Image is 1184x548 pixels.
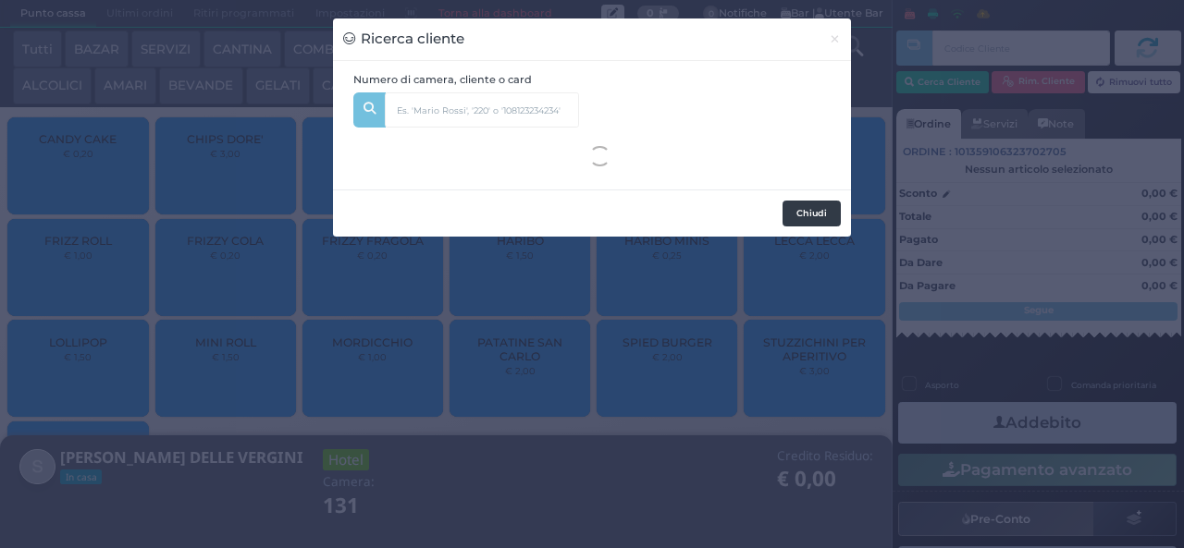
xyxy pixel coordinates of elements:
[819,18,851,60] button: Chiudi
[353,72,532,88] label: Numero di camera, cliente o card
[829,29,841,49] span: ×
[783,201,841,226] button: Chiudi
[385,92,579,128] input: Es. 'Mario Rossi', '220' o '108123234234'
[343,29,464,50] h3: Ricerca cliente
